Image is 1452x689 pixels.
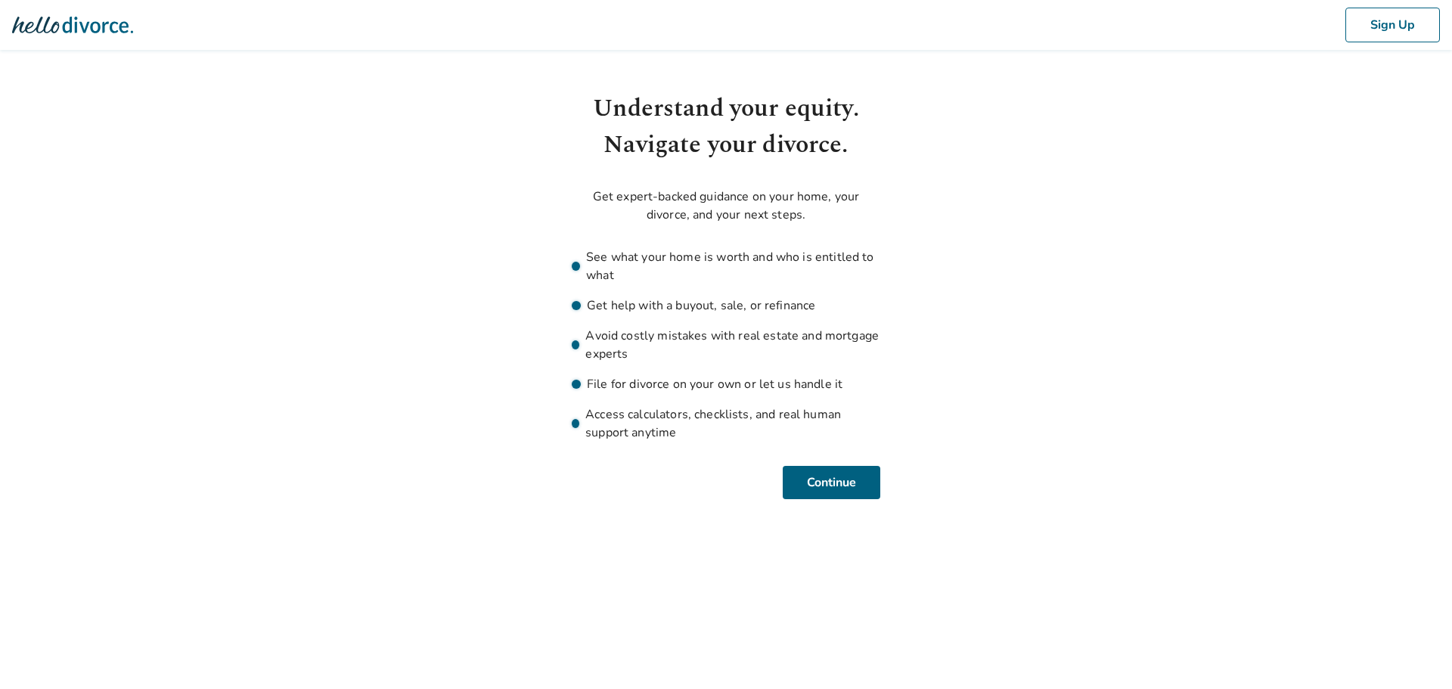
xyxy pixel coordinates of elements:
li: File for divorce on your own or let us handle it [572,375,880,393]
li: Access calculators, checklists, and real human support anytime [572,405,880,442]
img: Hello Divorce Logo [12,10,133,40]
li: See what your home is worth and who is entitled to what [572,248,880,284]
button: Continue [783,466,880,499]
li: Get help with a buyout, sale, or refinance [572,296,880,315]
p: Get expert-backed guidance on your home, your divorce, and your next steps. [572,188,880,224]
button: Sign Up [1345,8,1440,42]
h1: Understand your equity. Navigate your divorce. [572,91,880,163]
li: Avoid costly mistakes with real estate and mortgage experts [572,327,880,363]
